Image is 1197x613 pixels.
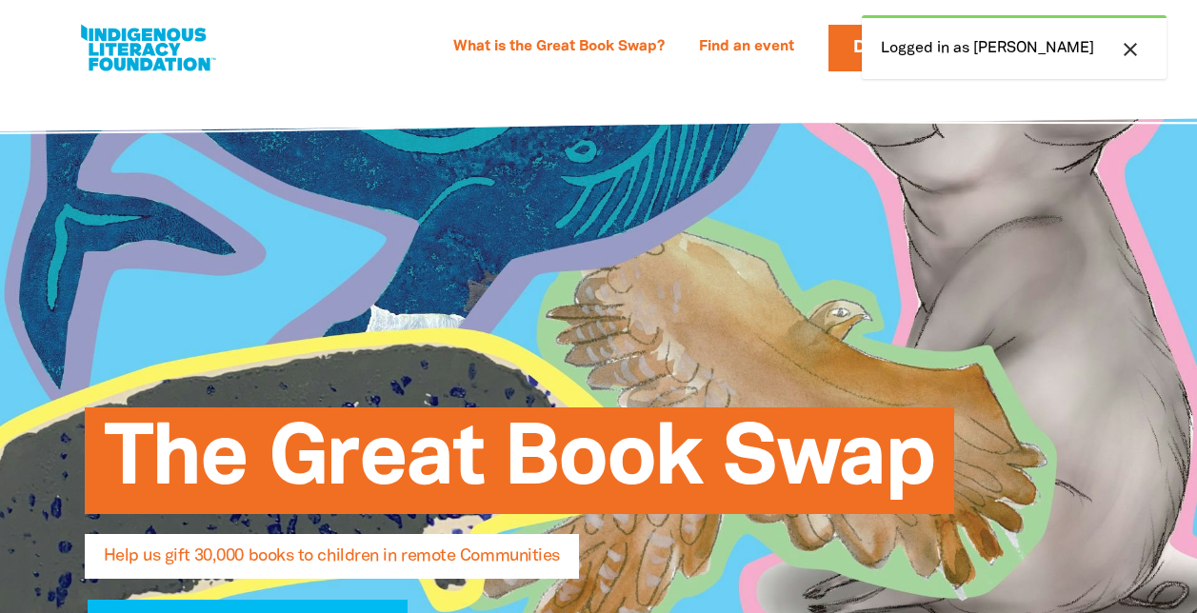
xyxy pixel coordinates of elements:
span: The Great Book Swap [104,422,935,514]
a: Find an event [688,32,806,63]
span: Help us gift 30,000 books to children in remote Communities [104,548,560,579]
button: close [1113,37,1147,62]
a: What is the Great Book Swap? [442,32,676,63]
a: Donate [828,25,948,71]
i: close [1119,38,1142,61]
div: Logged in as [PERSON_NAME] [862,15,1167,79]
